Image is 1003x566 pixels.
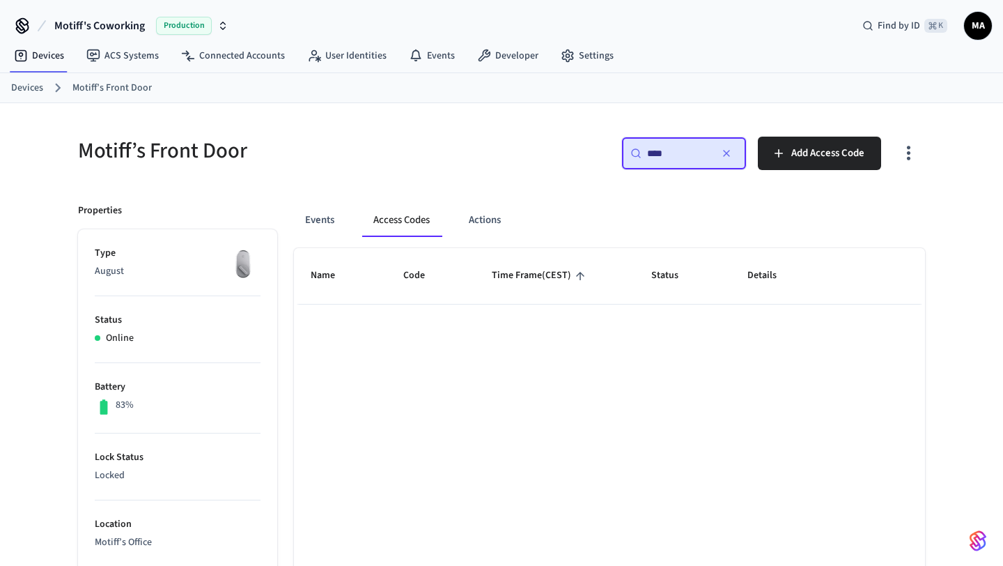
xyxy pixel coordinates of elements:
[95,380,261,395] p: Battery
[72,81,152,95] a: Motiff’s Front Door
[75,43,170,68] a: ACS Systems
[294,248,925,304] table: sticky table
[95,450,261,465] p: Lock Status
[95,468,261,483] p: Locked
[851,13,958,38] div: Find by ID⌘ K
[78,137,493,165] h5: Motiff’s Front Door
[878,19,920,33] span: Find by ID
[3,43,75,68] a: Devices
[550,43,625,68] a: Settings
[458,204,512,237] button: Actions
[95,535,261,550] p: Motiff’s Office
[78,204,122,218] p: Properties
[95,264,261,279] p: August
[747,265,795,286] span: Details
[95,313,261,328] p: Status
[54,17,145,34] span: Motiff's Coworking
[403,265,443,286] span: Code
[311,265,353,286] span: Name
[651,265,697,286] span: Status
[226,246,261,281] img: August Wifi Smart Lock 3rd Gen, Silver, Front
[294,204,345,237] button: Events
[156,17,212,35] span: Production
[492,265,589,286] span: Time Frame(CEST)
[106,331,134,346] p: Online
[362,204,441,237] button: Access Codes
[970,530,986,552] img: SeamLogoGradient.69752ec5.svg
[466,43,550,68] a: Developer
[95,517,261,532] p: Location
[924,19,947,33] span: ⌘ K
[964,12,992,40] button: MA
[398,43,466,68] a: Events
[758,137,881,170] button: Add Access Code
[296,43,398,68] a: User Identities
[95,246,261,261] p: Type
[791,144,864,162] span: Add Access Code
[170,43,296,68] a: Connected Accounts
[965,13,990,38] span: MA
[116,398,134,413] p: 83%
[294,204,925,237] div: ant example
[11,81,43,95] a: Devices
